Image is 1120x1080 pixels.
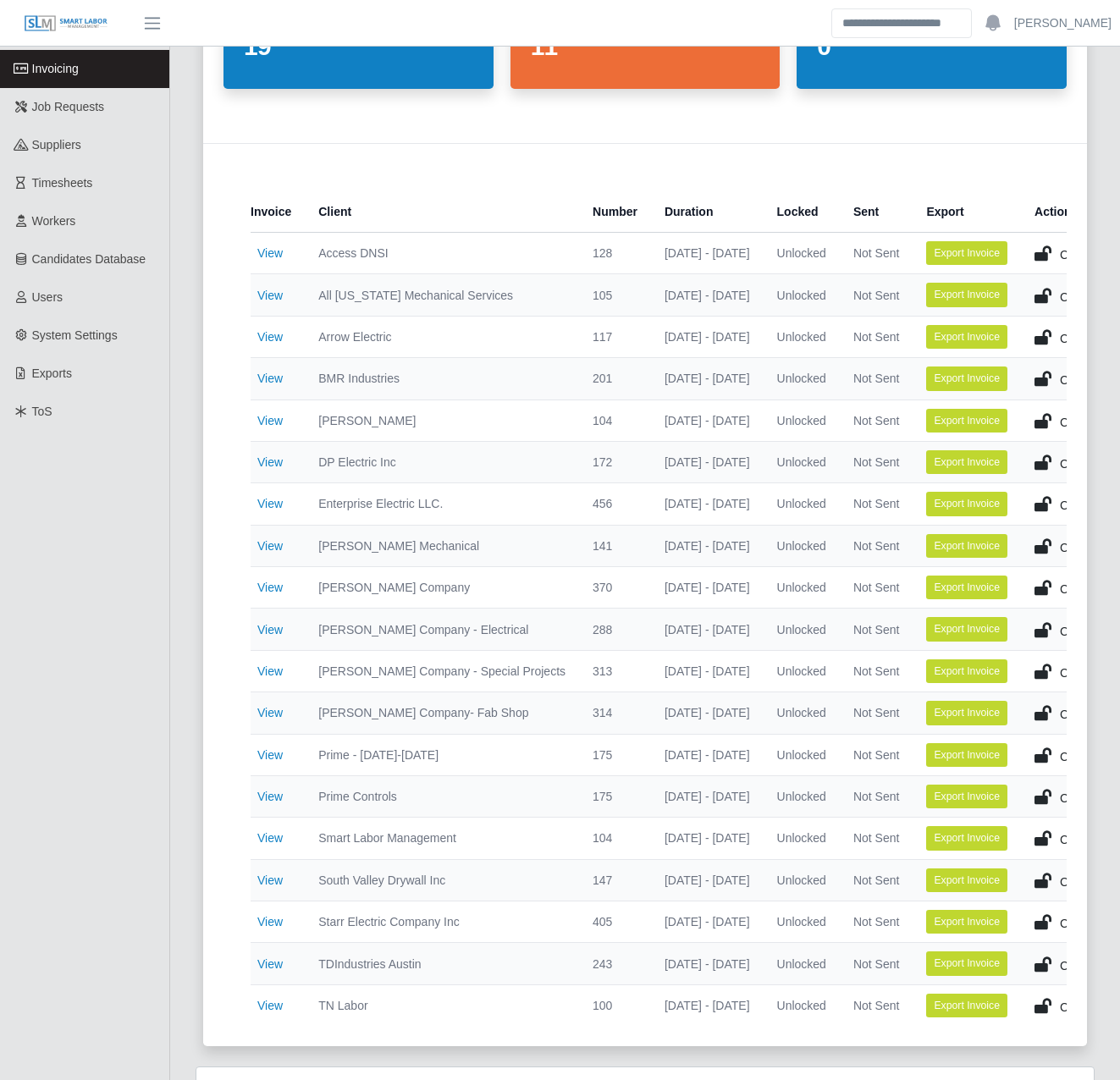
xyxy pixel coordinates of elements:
[651,233,764,274] td: [DATE] - [DATE]
[305,358,579,399] td: BMR Industries
[579,650,651,692] td: 313
[926,534,1007,558] button: Export Invoice
[579,984,651,1026] td: 100
[257,497,283,510] a: View
[764,734,840,775] td: Unlocked
[257,831,283,845] a: View
[651,775,764,817] td: [DATE] - [DATE]
[831,8,972,38] input: Search
[257,915,283,928] a: View
[840,525,913,566] td: Not Sent
[840,901,913,943] td: Not Sent
[764,525,840,566] td: Unlocked
[840,818,913,859] td: Not Sent
[651,901,764,943] td: [DATE] - [DATE]
[251,191,305,233] th: Invoice
[926,659,1007,683] button: Export Invoice
[840,775,913,817] td: Not Sent
[305,984,579,1026] td: TN Labor
[840,233,913,274] td: Not Sent
[305,483,579,525] td: Enterprise Electric LLC.
[840,441,913,482] td: Not Sent
[840,316,913,357] td: Not Sent
[926,701,1007,725] button: Export Invoice
[32,138,81,152] span: Suppliers
[764,567,840,609] td: Unlocked
[32,100,105,113] span: Job Requests
[764,943,840,984] td: Unlocked
[305,567,579,609] td: [PERSON_NAME] Company
[305,943,579,984] td: TDIndustries Austin
[257,873,283,887] a: View
[764,692,840,734] td: Unlocked
[840,943,913,984] td: Not Sent
[764,609,840,650] td: Unlocked
[764,358,840,399] td: Unlocked
[913,191,1021,233] th: Export
[651,567,764,609] td: [DATE] - [DATE]
[579,483,651,525] td: 456
[651,191,764,233] th: Duration
[926,409,1007,433] button: Export Invoice
[926,617,1007,641] button: Export Invoice
[926,826,1007,850] button: Export Invoice
[764,483,840,525] td: Unlocked
[579,274,651,316] td: 105
[651,734,764,775] td: [DATE] - [DATE]
[840,399,913,441] td: Not Sent
[651,984,764,1026] td: [DATE] - [DATE]
[651,483,764,525] td: [DATE] - [DATE]
[579,609,651,650] td: 288
[764,316,840,357] td: Unlocked
[840,692,913,734] td: Not Sent
[651,692,764,734] td: [DATE] - [DATE]
[257,246,283,260] a: View
[651,650,764,692] td: [DATE] - [DATE]
[764,901,840,943] td: Unlocked
[926,450,1007,474] button: Export Invoice
[32,252,146,266] span: Candidates Database
[257,999,283,1012] a: View
[840,734,913,775] td: Not Sent
[926,241,1007,265] button: Export Invoice
[926,785,1007,808] button: Export Invoice
[651,943,764,984] td: [DATE] - [DATE]
[305,274,579,316] td: All [US_STATE] Mechanical Services
[32,62,79,75] span: Invoicing
[651,859,764,901] td: [DATE] - [DATE]
[579,859,651,901] td: 147
[32,290,63,304] span: Users
[651,274,764,316] td: [DATE] - [DATE]
[651,525,764,566] td: [DATE] - [DATE]
[32,176,93,190] span: Timesheets
[764,859,840,901] td: Unlocked
[257,539,283,553] a: View
[579,399,651,441] td: 104
[651,818,764,859] td: [DATE] - [DATE]
[926,283,1007,306] button: Export Invoice
[305,901,579,943] td: Starr Electric Company Inc
[257,414,283,427] a: View
[24,14,108,33] img: SLM Logo
[926,910,1007,934] button: Export Invoice
[764,650,840,692] td: Unlocked
[651,399,764,441] td: [DATE] - [DATE]
[305,233,579,274] td: Access DNSI
[531,31,760,62] dd: 11
[764,984,840,1026] td: Unlocked
[840,567,913,609] td: Not Sent
[926,743,1007,767] button: Export Invoice
[579,233,651,274] td: 128
[579,901,651,943] td: 405
[1014,14,1112,32] a: [PERSON_NAME]
[817,31,1046,62] dd: 0
[579,818,651,859] td: 104
[257,748,283,762] a: View
[305,692,579,734] td: [PERSON_NAME] Company- Fab Shop
[926,951,1007,975] button: Export Invoice
[840,984,913,1026] td: Not Sent
[840,650,913,692] td: Not Sent
[257,957,283,971] a: View
[305,399,579,441] td: [PERSON_NAME]
[840,191,913,233] th: Sent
